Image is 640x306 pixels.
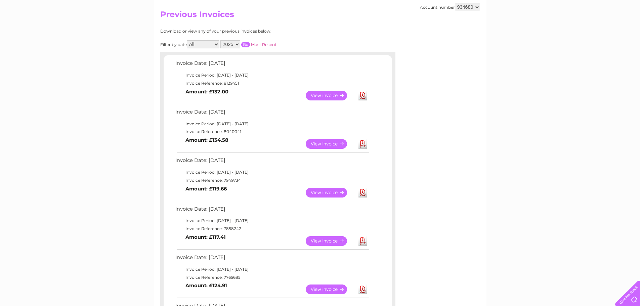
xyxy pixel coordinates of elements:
[174,253,370,265] td: Invoice Date: [DATE]
[174,128,370,136] td: Invoice Reference: 8040041
[358,236,367,246] a: Download
[185,282,227,289] b: Amount: £124.91
[174,273,370,281] td: Invoice Reference: 7765685
[174,225,370,233] td: Invoice Reference: 7858242
[306,236,355,246] a: View
[358,139,367,149] a: Download
[174,265,370,273] td: Invoice Period: [DATE] - [DATE]
[557,29,578,34] a: Telecoms
[160,40,337,48] div: Filter by date
[358,285,367,294] a: Download
[618,29,634,34] a: Log out
[174,71,370,79] td: Invoice Period: [DATE] - [DATE]
[174,176,370,184] td: Invoice Reference: 7949734
[174,79,370,87] td: Invoice Reference: 8129451
[420,3,480,11] div: Account number
[160,10,480,23] h2: Previous Invoices
[306,139,355,149] a: View
[185,234,226,240] b: Amount: £117.41
[513,3,560,12] a: 0333 014 3131
[162,4,479,33] div: Clear Business is a trading name of Verastar Limited (registered in [GEOGRAPHIC_DATA] No. 3667643...
[160,29,337,34] div: Download or view any of your previous invoices below.
[306,91,355,100] a: View
[23,17,57,38] img: logo.png
[358,188,367,198] a: Download
[306,188,355,198] a: View
[185,137,228,143] b: Amount: £134.58
[358,91,367,100] a: Download
[595,29,612,34] a: Contact
[174,168,370,176] td: Invoice Period: [DATE] - [DATE]
[174,217,370,225] td: Invoice Period: [DATE] - [DATE]
[251,42,276,47] a: Most Recent
[185,186,227,192] b: Amount: £119.66
[522,29,535,34] a: Water
[174,59,370,71] td: Invoice Date: [DATE]
[174,156,370,168] td: Invoice Date: [DATE]
[174,107,370,120] td: Invoice Date: [DATE]
[185,89,228,95] b: Amount: £132.00
[582,29,591,34] a: Blog
[539,29,553,34] a: Energy
[174,120,370,128] td: Invoice Period: [DATE] - [DATE]
[174,205,370,217] td: Invoice Date: [DATE]
[306,285,355,294] a: View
